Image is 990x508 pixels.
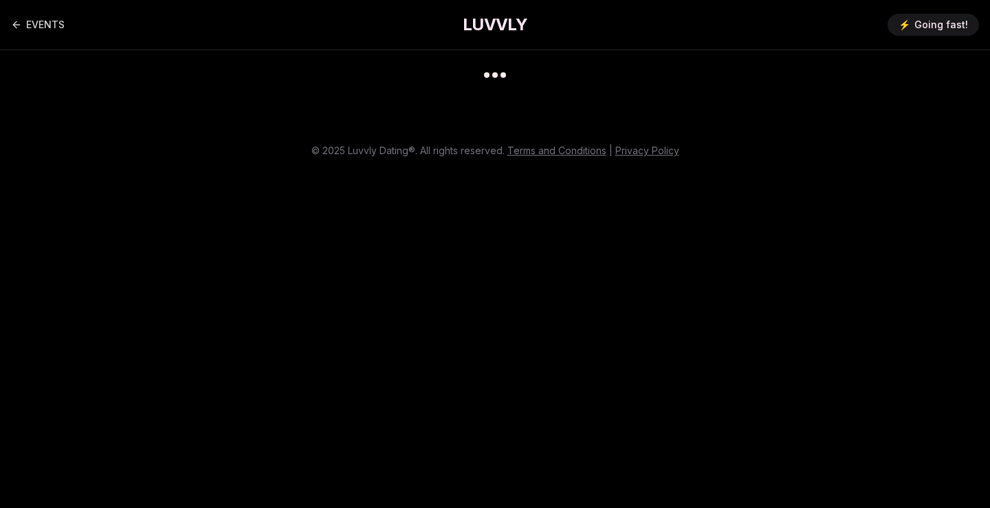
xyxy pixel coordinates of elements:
[609,145,613,156] span: |
[11,11,65,39] a: Back to events
[507,145,606,156] a: Terms and Conditions
[899,18,910,32] span: ⚡️
[615,145,679,156] a: Privacy Policy
[914,18,968,32] span: Going fast!
[463,14,527,36] a: LUVVLY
